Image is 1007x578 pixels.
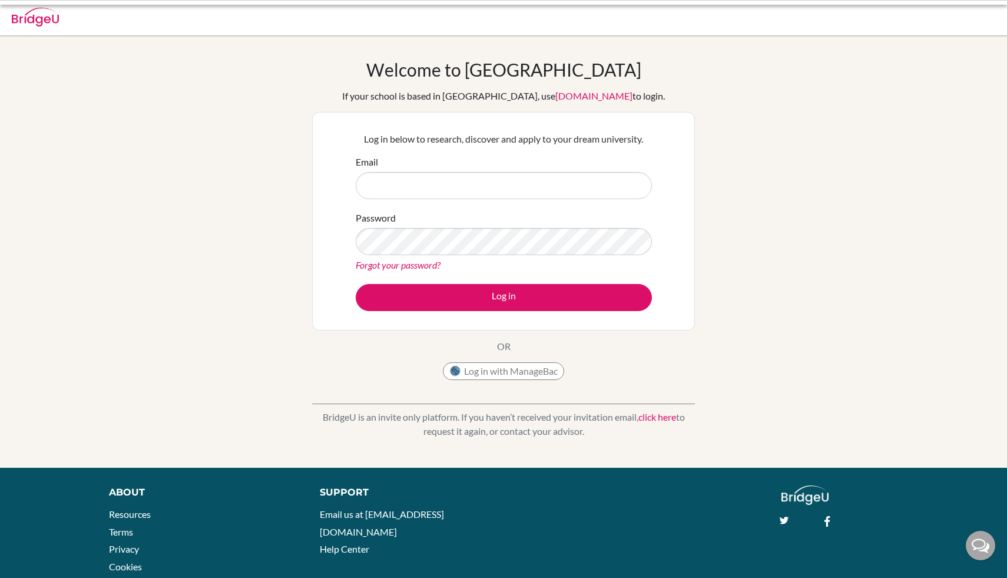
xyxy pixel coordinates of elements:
a: Email us at [EMAIL_ADDRESS][DOMAIN_NAME] [320,508,444,537]
a: Privacy [109,543,139,554]
button: Log in [356,284,652,311]
p: OR [497,339,511,354]
label: Email [356,155,378,169]
a: click here [638,411,676,422]
div: If your school is based in [GEOGRAPHIC_DATA], use to login. [342,89,665,103]
label: Password [356,211,396,225]
button: Log in with ManageBac [443,362,564,380]
a: Cookies [109,561,142,572]
p: Log in below to research, discover and apply to your dream university. [356,132,652,146]
a: Resources [109,508,151,520]
img: logo_white@2x-f4f0deed5e89b7ecb1c2cc34c3e3d731f90f0f143d5ea2071677605dd97b5244.png [781,485,829,505]
div: Support [320,485,491,500]
div: About [109,485,293,500]
p: BridgeU is an invite only platform. If you haven’t received your invitation email, to request it ... [312,410,695,438]
a: [DOMAIN_NAME] [555,90,632,101]
h1: Welcome to [GEOGRAPHIC_DATA] [366,59,641,80]
a: Terms [109,526,133,537]
a: Help Center [320,543,369,554]
img: Bridge-U [12,8,59,27]
a: Forgot your password? [356,259,440,270]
